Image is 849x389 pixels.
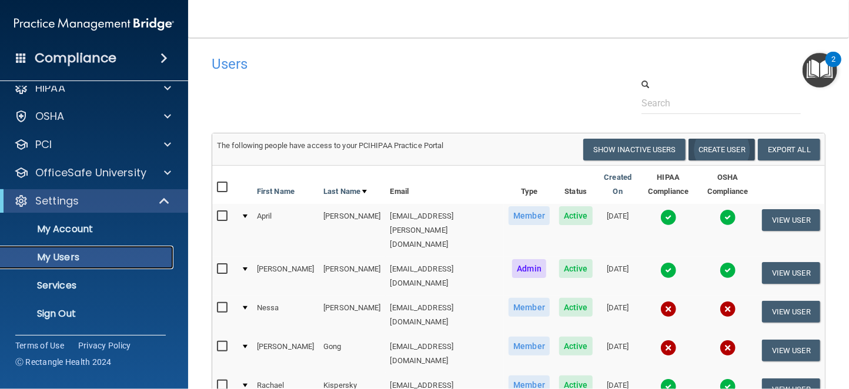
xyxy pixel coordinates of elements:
p: My Users [8,251,168,263]
button: View User [762,301,820,323]
a: Terms of Use [15,340,64,351]
span: Ⓒ Rectangle Health 2024 [15,356,112,368]
div: 2 [831,59,835,75]
td: [PERSON_NAME] [319,296,385,334]
p: PCI [35,138,52,152]
td: [DATE] [597,334,639,373]
button: View User [762,209,820,231]
a: Export All [758,139,820,160]
a: Last Name [323,185,367,199]
img: PMB logo [14,12,174,36]
a: First Name [257,185,295,199]
a: OSHA [14,109,171,123]
p: My Account [8,223,168,235]
img: cross.ca9f0e7f.svg [720,301,736,317]
td: Nessa [252,296,319,334]
th: OSHA Compliance [698,166,757,204]
td: [PERSON_NAME] [252,257,319,296]
a: PCI [14,138,171,152]
span: Member [509,206,550,225]
button: Create User [688,139,755,160]
a: Privacy Policy [78,340,131,351]
span: Active [559,298,593,317]
p: Services [8,280,168,291]
p: Sign Out [8,308,168,320]
td: [DATE] [597,204,639,257]
a: HIPAA [14,81,171,95]
td: [DATE] [597,296,639,334]
img: tick.e7d51cea.svg [660,209,677,226]
td: [EMAIL_ADDRESS][PERSON_NAME][DOMAIN_NAME] [386,204,504,257]
img: cross.ca9f0e7f.svg [660,301,677,317]
p: OfficeSafe University [35,166,146,180]
td: [DATE] [597,257,639,296]
img: tick.e7d51cea.svg [720,262,736,279]
a: Created On [602,170,634,199]
td: [EMAIL_ADDRESS][DOMAIN_NAME] [386,334,504,373]
iframe: Drift Widget Chat Controller [646,306,835,353]
td: [EMAIL_ADDRESS][DOMAIN_NAME] [386,257,504,296]
th: HIPAA Compliance [639,166,698,204]
td: [PERSON_NAME] [319,257,385,296]
a: OfficeSafe University [14,166,171,180]
span: Member [509,298,550,317]
img: tick.e7d51cea.svg [720,209,736,226]
span: Active [559,337,593,356]
td: [PERSON_NAME] [319,204,385,257]
input: Search [641,92,801,114]
td: [PERSON_NAME] [252,334,319,373]
button: Open Resource Center, 2 new notifications [803,53,837,88]
span: Active [559,206,593,225]
h4: Compliance [35,50,116,66]
a: Settings [14,194,171,208]
p: HIPAA [35,81,65,95]
button: View User [762,262,820,284]
img: tick.e7d51cea.svg [660,262,677,279]
button: Show Inactive Users [583,139,686,160]
td: April [252,204,319,257]
span: Member [509,337,550,356]
th: Status [554,166,597,204]
h4: Users [212,56,563,72]
td: [EMAIL_ADDRESS][DOMAIN_NAME] [386,296,504,334]
p: OSHA [35,109,65,123]
th: Email [386,166,504,204]
span: Admin [512,259,546,278]
td: Gong [319,334,385,373]
th: Type [504,166,554,204]
span: The following people have access to your PCIHIPAA Practice Portal [217,141,444,150]
span: Active [559,259,593,278]
p: Settings [35,194,79,208]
